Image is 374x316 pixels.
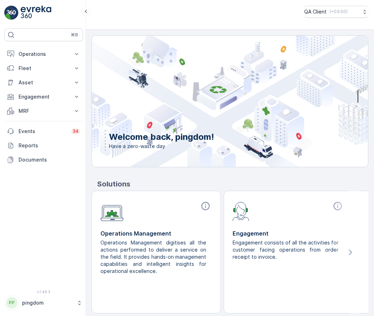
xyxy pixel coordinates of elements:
[4,47,83,61] button: Operations
[22,299,73,306] p: pingdom
[19,107,69,115] p: MRF
[304,8,327,15] p: QA Client
[4,6,19,20] img: logo
[100,239,206,275] p: Operations Management digitises all the actions performed to deliver a service on the field. It p...
[109,131,214,143] p: Welcome back, pingdom!
[97,179,368,189] p: Solutions
[233,201,249,221] img: module-icon
[233,229,344,238] p: Engagement
[19,128,67,135] p: Events
[73,128,79,134] p: 34
[71,32,78,38] p: ⌘B
[19,79,69,86] p: Asset
[100,201,124,221] img: module-icon
[19,51,69,58] p: Operations
[19,93,69,100] p: Engagement
[233,239,338,260] p: Engagement consists of all the activities for customer facing operations from order receipt to in...
[4,138,83,153] a: Reports
[4,153,83,167] a: Documents
[19,65,69,72] p: Fleet
[100,229,212,238] p: Operations Management
[4,61,83,75] button: Fleet
[4,290,83,294] span: v 1.49.3
[21,6,51,20] img: logo_light-DOdMpM7g.png
[4,104,83,118] button: MRF
[4,90,83,104] button: Engagement
[304,6,368,18] button: QA Client(+03:00)
[4,75,83,90] button: Asset
[19,156,80,163] p: Documents
[4,124,83,138] a: Events34
[329,9,348,15] p: ( +03:00 )
[19,142,80,149] p: Reports
[60,36,368,167] img: city illustration
[109,143,214,150] span: Have a zero-waste day
[4,295,83,310] button: PPpingdom
[6,297,17,309] div: PP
